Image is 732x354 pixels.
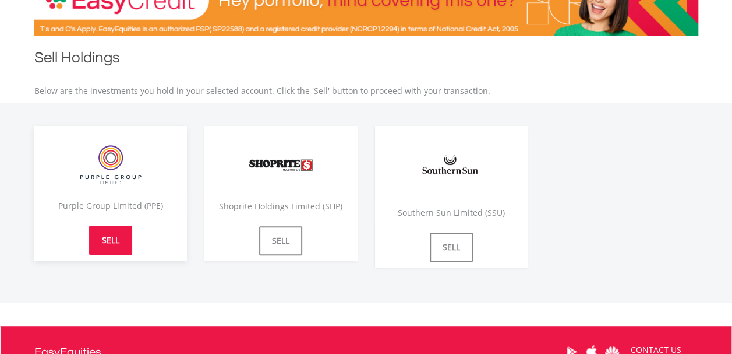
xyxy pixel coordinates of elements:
[67,138,154,192] img: EQU.ZA.PPE.png
[430,233,473,262] a: SELL
[89,226,132,255] a: SELL
[219,201,342,212] span: Shoprite Holdings Limited (SHP)
[398,207,505,218] span: Southern Sun Limited (SSU)
[34,47,698,73] h1: Sell Holdings
[259,226,302,255] a: SELL
[58,200,163,211] span: Purple Group Limited (PPE)
[408,138,495,199] img: EQU.ZA.SSU.png
[237,138,324,192] img: EQU.ZA.SHP.png
[34,85,698,97] p: Below are the investments you hold in your selected account. Click the 'Sell' button to proceed w...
